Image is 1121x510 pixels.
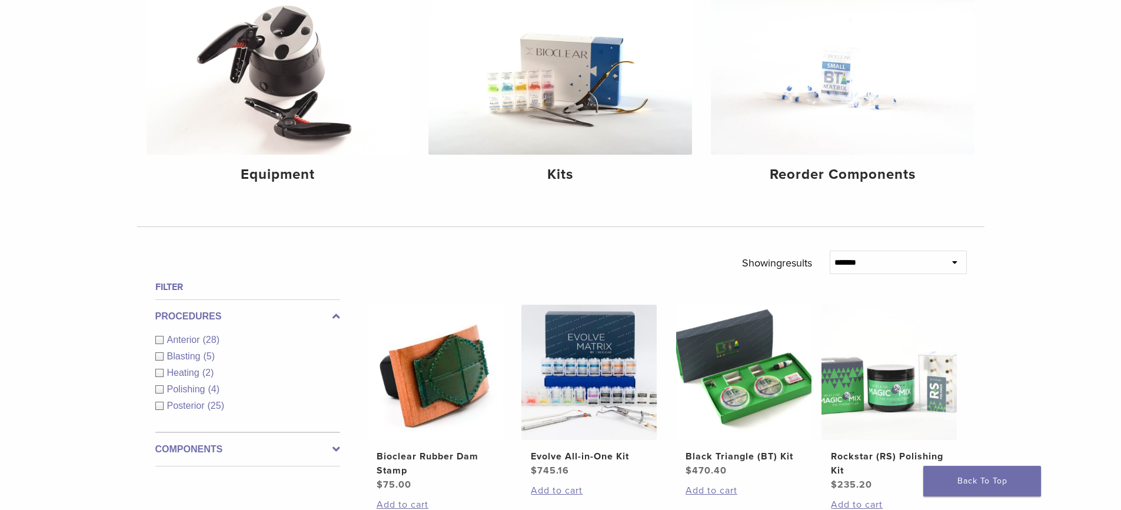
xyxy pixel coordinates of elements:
[521,305,658,478] a: Evolve All-in-One KitEvolve All-in-One Kit $745.16
[531,465,537,476] span: $
[821,305,957,440] img: Rockstar (RS) Polishing Kit
[686,465,692,476] span: $
[686,465,727,476] bdi: 470.40
[377,449,493,478] h2: Bioclear Rubber Dam Stamp
[831,479,872,491] bdi: 235.20
[367,305,504,492] a: Bioclear Rubber Dam StampBioclear Rubber Dam Stamp $75.00
[208,401,224,411] span: (25)
[531,449,647,464] h2: Evolve All-in-One Kit
[155,442,340,456] label: Components
[167,384,208,394] span: Polishing
[676,305,811,440] img: Black Triangle (BT) Kit
[156,164,401,185] h4: Equipment
[521,305,657,440] img: Evolve All-in-One Kit
[202,368,214,378] span: (2)
[167,401,208,411] span: Posterior
[167,335,203,345] span: Anterior
[686,484,802,498] a: Add to cart: “Black Triangle (BT) Kit”
[377,479,383,491] span: $
[438,164,683,185] h4: Kits
[531,484,647,498] a: Add to cart: “Evolve All-in-One Kit”
[686,449,802,464] h2: Black Triangle (BT) Kit
[167,368,202,378] span: Heating
[203,335,219,345] span: (28)
[531,465,569,476] bdi: 745.16
[155,309,340,324] label: Procedures
[167,351,204,361] span: Blasting
[203,351,215,361] span: (5)
[377,479,411,491] bdi: 75.00
[367,305,503,440] img: Bioclear Rubber Dam Stamp
[155,280,340,294] h4: Filter
[923,466,1041,496] a: Back To Top
[676,305,813,478] a: Black Triangle (BT) KitBlack Triangle (BT) Kit $470.40
[742,251,812,275] p: Showing results
[831,449,947,478] h2: Rockstar (RS) Polishing Kit
[821,305,958,492] a: Rockstar (RS) Polishing KitRockstar (RS) Polishing Kit $235.20
[831,479,837,491] span: $
[720,164,965,185] h4: Reorder Components
[208,384,219,394] span: (4)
